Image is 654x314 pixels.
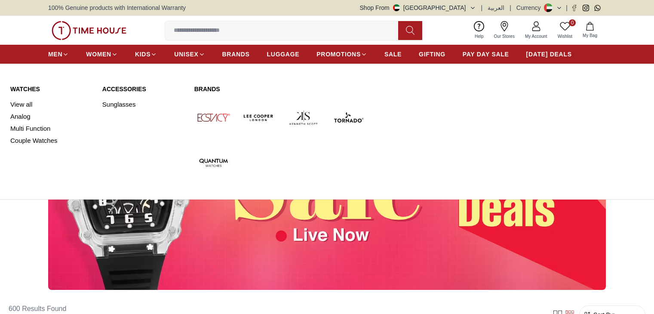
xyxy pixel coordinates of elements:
[86,50,111,58] span: WOMEN
[222,46,250,62] a: BRANDS
[566,3,568,12] span: |
[577,20,602,40] button: My Bag
[174,50,198,58] span: UNISEX
[360,3,476,12] button: Shop From[GEOGRAPHIC_DATA]
[267,46,300,62] a: LUGGAGE
[135,50,150,58] span: KIDS
[579,32,601,39] span: My Bag
[10,85,92,93] a: Watches
[553,19,577,41] a: 0Wishlist
[510,3,511,12] span: |
[316,46,367,62] a: PROMOTIONS
[48,46,69,62] a: MEN
[102,85,184,93] a: Accessories
[194,144,233,182] img: Quantum
[48,50,62,58] span: MEN
[48,3,186,12] span: 100% Genuine products with International Warranty
[10,111,92,123] a: Analog
[384,46,402,62] a: SALE
[463,46,509,62] a: PAY DAY SALE
[419,46,445,62] a: GIFTING
[554,33,576,40] span: Wishlist
[569,19,576,26] span: 0
[102,99,184,111] a: Sunglasses
[285,99,323,137] img: Kenneth Scott
[239,99,278,137] img: Lee Cooper
[491,33,518,40] span: Our Stores
[583,5,589,11] a: Instagram
[419,50,445,58] span: GIFTING
[174,46,205,62] a: UNISEX
[194,85,368,93] a: Brands
[329,99,368,137] img: Tornado
[393,4,400,11] img: United Arab Emirates
[135,46,157,62] a: KIDS
[488,3,504,12] button: العربية
[10,123,92,135] a: Multi Function
[86,46,118,62] a: WOMEN
[594,5,601,11] a: Whatsapp
[384,50,402,58] span: SALE
[471,33,487,40] span: Help
[571,5,577,11] a: Facebook
[526,46,572,62] a: [DATE] DEALS
[10,135,92,147] a: Couple Watches
[489,19,520,41] a: Our Stores
[516,3,544,12] div: Currency
[267,50,300,58] span: LUGGAGE
[10,99,92,111] a: View all
[526,50,572,58] span: [DATE] DEALS
[222,50,250,58] span: BRANDS
[522,33,551,40] span: My Account
[481,3,483,12] span: |
[194,99,233,137] img: Ecstacy
[316,50,361,58] span: PROMOTIONS
[463,50,509,58] span: PAY DAY SALE
[52,21,126,40] img: ...
[470,19,489,41] a: Help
